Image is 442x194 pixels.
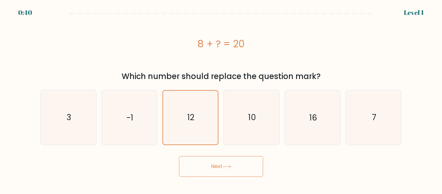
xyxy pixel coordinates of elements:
[67,112,71,123] text: 3
[40,37,402,51] div: 8 + ? = 20
[44,71,398,82] div: Which number should replace the question mark?
[248,112,256,123] text: 10
[404,8,424,17] div: Level 1
[18,8,32,17] div: 0:40
[187,112,194,123] text: 12
[179,156,263,177] button: Next
[309,112,317,123] text: 16
[127,112,133,123] text: -1
[372,112,376,123] text: 7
